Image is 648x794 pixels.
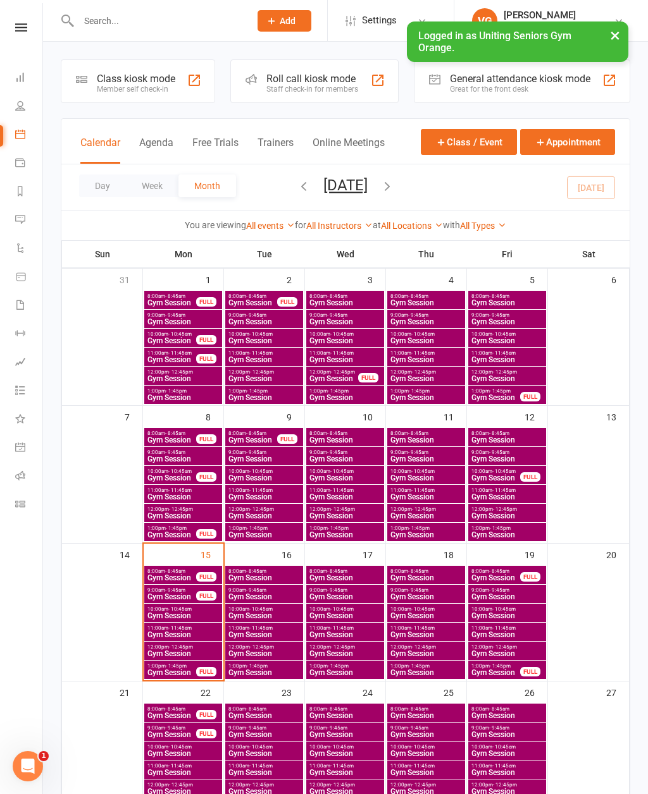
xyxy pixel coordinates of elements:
span: Gym Session [228,474,301,482]
span: 12:00pm [147,506,220,512]
span: - 9:45am [408,449,428,455]
span: 11:00am [147,487,220,493]
span: Gym Session [390,318,463,326]
span: - 10:45am [411,468,435,474]
span: Gym Session [471,512,544,520]
a: All Instructors [306,221,373,231]
th: Tue [224,241,305,267]
div: FULL [196,354,216,363]
span: - 1:45pm [247,525,268,531]
span: - 8:45am [327,431,347,436]
span: - 12:45pm [250,506,274,512]
span: 12:00pm [228,369,301,375]
div: FULL [196,591,216,601]
div: 20 [606,544,629,565]
a: Reports [15,178,44,207]
div: 7 [125,406,142,427]
span: - 8:45am [489,431,509,436]
div: 8 [206,406,223,427]
strong: You are viewing [185,220,246,230]
span: Gym Session [309,337,382,345]
span: - 11:45am [330,487,354,493]
div: FULL [520,472,540,482]
span: 11:00am [309,350,382,356]
button: Day [79,174,126,197]
span: Gym Session [309,375,359,382]
span: Gym Session [390,493,463,501]
div: FULL [196,529,216,539]
span: Gym Session [309,531,382,539]
div: [PERSON_NAME] [504,9,614,21]
span: - 11:45am [249,350,273,356]
span: - 1:45pm [328,525,349,531]
span: 1:00pm [471,388,521,394]
span: - 9:45am [327,587,347,593]
span: 10:00am [309,468,382,474]
span: 8:00am [471,431,544,436]
a: All Types [460,221,506,231]
span: 10:00am [228,331,301,337]
span: 9:00am [228,312,301,318]
span: Gym Session [228,436,278,444]
span: - 8:45am [489,568,509,574]
button: × [604,21,626,49]
span: - 9:45am [489,449,509,455]
span: Gym Session [471,356,544,363]
div: 6 [611,269,629,290]
span: Gym Session [228,375,301,382]
span: 8:00am [309,568,382,574]
span: - 11:45am [492,350,516,356]
span: 8:00am [390,431,463,436]
div: FULL [196,472,216,482]
div: FULL [277,297,297,307]
span: 11:00am [390,350,463,356]
span: Gym Session [390,574,463,582]
span: - 10:45am [330,331,354,337]
span: 1:00pm [471,525,544,531]
span: Gym Session [228,493,301,501]
span: Gym Session [390,512,463,520]
div: 16 [282,544,304,565]
div: 9 [287,406,304,427]
span: 10:00am [471,331,544,337]
div: FULL [520,392,540,401]
span: 1:00pm [390,525,463,531]
span: - 8:45am [408,568,428,574]
span: - 9:45am [246,449,266,455]
span: Gym Session [309,493,382,501]
span: 8:00am [228,568,301,574]
div: Class kiosk mode [97,73,175,85]
span: Gym Session [147,512,220,520]
span: 9:00am [309,587,382,593]
div: 15 [201,544,223,565]
span: Gym Session [471,337,544,345]
span: Gym Session [147,318,220,326]
span: 10:00am [390,331,463,337]
span: 9:00am [147,312,220,318]
span: 1:00pm [309,388,382,394]
span: Gym Session [390,337,463,345]
span: 12:00pm [309,506,382,512]
div: VG [472,8,497,34]
span: 9:00am [471,587,544,593]
span: 9:00am [471,449,544,455]
span: 10:00am [228,468,301,474]
span: - 9:45am [327,312,347,318]
span: - 8:45am [327,568,347,574]
span: Gym Session [147,493,220,501]
span: 9:00am [390,587,463,593]
span: 11:00am [309,487,382,493]
span: Gym Session [309,593,382,601]
div: 13 [606,406,629,427]
div: 14 [120,544,142,565]
span: Gym Session [390,593,463,601]
span: - 11:45am [330,350,354,356]
span: Gym Session [147,337,197,345]
span: - 9:45am [408,587,428,593]
div: 31 [120,269,142,290]
div: 17 [363,544,385,565]
span: Logged in as Uniting Seniors Gym Orange. [418,30,571,54]
span: 12:00pm [147,369,220,375]
button: Trainers [258,137,294,164]
span: - 12:45pm [493,506,517,512]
